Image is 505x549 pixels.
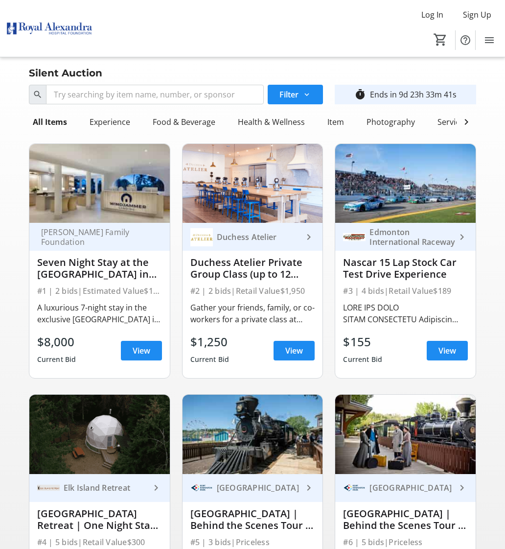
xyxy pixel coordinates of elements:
[190,351,230,368] div: Current Bid
[343,535,468,549] div: #6 | 5 bids | Priceless
[463,9,491,21] span: Sign Up
[323,112,348,132] div: Item
[438,345,456,357] span: View
[335,395,476,474] img: Fort Edmonton Park | Behind the Scenes Tour + 2026 Family Day pass (Item 2)
[413,7,451,23] button: Log In
[234,112,309,132] div: Health & Wellness
[421,9,443,21] span: Log In
[303,482,315,494] mat-icon: keyboard_arrow_right
[285,345,303,357] span: View
[190,302,315,325] div: Gather your friends, family, or co-workers for a private class at Duchess Atelier. Choose from an...
[6,4,93,53] img: Royal Alexandra Hospital Foundation's Logo
[37,535,162,549] div: #4 | 5 bids | Retail Value $300
[60,483,150,493] div: Elk Island Retreat
[190,477,213,499] img: Fort Edmonton Park
[121,341,162,360] a: View
[370,89,457,100] div: Ends in 9d 23h 33m 41s
[456,231,468,243] mat-icon: keyboard_arrow_right
[213,483,303,493] div: [GEOGRAPHIC_DATA]
[343,333,382,351] div: $155
[354,89,366,100] mat-icon: timer_outline
[23,65,108,81] div: Silent Auction
[190,535,315,549] div: #5 | 3 bids | Priceless
[190,508,315,531] div: [GEOGRAPHIC_DATA] | Behind the Scenes Tour + [DATE] Pass (Item 1)
[480,30,499,50] button: Menu
[456,482,468,494] mat-icon: keyboard_arrow_right
[455,7,499,23] button: Sign Up
[29,395,170,474] img: Elk Island Retreat | One Night Stay in a Geodome
[343,477,366,499] img: Fort Edmonton Park
[190,284,315,298] div: #2 | 2 bids | Retail Value $1,950
[343,508,468,531] div: [GEOGRAPHIC_DATA] | Behind the Scenes Tour + [DATE] pass (Item 2)
[37,227,150,247] div: [PERSON_NAME] Family Foundation
[29,474,170,502] a: Elk Island RetreatElk Island Retreat
[343,284,468,298] div: #3 | 4 bids | Retail Value $189
[427,341,468,360] a: View
[335,223,476,251] a: Edmonton International RacewayEdmonton International Raceway
[432,31,449,48] button: Cart
[150,482,162,494] mat-icon: keyboard_arrow_right
[343,351,382,368] div: Current Bid
[149,112,219,132] div: Food & Beverage
[183,223,323,251] a: Duchess AtelierDuchess Atelier
[29,144,170,223] img: Seven Night Stay at the Windjammer Landing Resort in St. Lucia + $5K Travel Voucher
[274,341,315,360] a: View
[37,257,162,280] div: Seven Night Stay at the [GEOGRAPHIC_DATA] in [GEOGRAPHIC_DATA][PERSON_NAME] + $5K Travel Voucher
[366,483,456,493] div: [GEOGRAPHIC_DATA]
[268,85,323,104] button: Filter
[190,257,315,280] div: Duchess Atelier Private Group Class (up to 12 people)
[29,112,71,132] div: All Items
[279,89,298,100] span: Filter
[303,231,315,243] mat-icon: keyboard_arrow_right
[183,144,323,223] img: Duchess Atelier Private Group Class (up to 12 people)
[343,226,366,248] img: Edmonton International Raceway
[434,112,468,132] div: Service
[343,302,468,325] div: LORE IPS DOLO SITAM CONSECTETU Adipiscin Elitsedd Eiusmodtempor Incidid’u ¼ labo etdol magn aliqu...
[37,302,162,325] div: A luxurious 7-night stay in the exclusive [GEOGRAPHIC_DATA] in [GEOGRAPHIC_DATA][PERSON_NAME]. Vi...
[37,477,60,499] img: Elk Island Retreat
[37,508,162,531] div: [GEOGRAPHIC_DATA] Retreat | One Night Stay in a Geodome
[37,351,76,368] div: Current Bid
[335,474,476,502] a: Fort Edmonton Park[GEOGRAPHIC_DATA]
[37,284,162,298] div: #1 | 2 bids | Estimated Value $15,000
[183,395,323,474] img: Fort Edmonton Park | Behind the Scenes Tour + 2026 Family Day Pass (Item 1)
[190,333,230,351] div: $1,250
[46,85,264,104] input: Try searching by item name, number, or sponsor
[456,30,475,50] button: Help
[86,112,134,132] div: Experience
[213,232,303,242] div: Duchess Atelier
[133,345,150,357] span: View
[190,226,213,248] img: Duchess Atelier
[363,112,419,132] div: Photography
[335,144,476,223] img: Nascar 15 Lap Stock Car Test Drive Experience
[183,474,323,502] a: Fort Edmonton Park[GEOGRAPHIC_DATA]
[343,257,468,280] div: Nascar 15 Lap Stock Car Test Drive Experience
[37,333,76,351] div: $8,000
[366,227,456,247] div: Edmonton International Raceway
